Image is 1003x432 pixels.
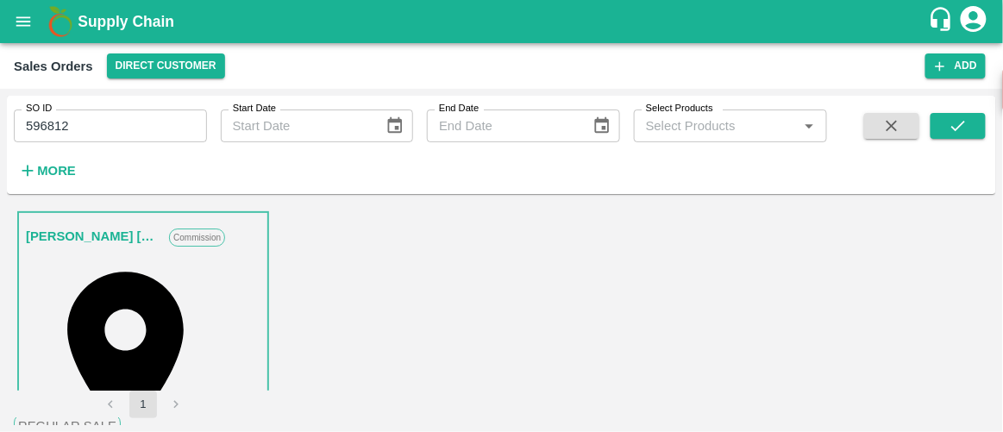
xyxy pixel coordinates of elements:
[94,391,192,418] nav: pagination navigation
[43,4,78,39] img: logo
[14,156,80,185] button: More
[439,102,479,116] label: End Date
[37,164,76,178] strong: More
[26,102,52,116] label: SO ID
[928,6,958,37] div: customer-support
[107,53,225,78] button: Select DC
[221,110,372,142] input: Start Date
[233,102,276,116] label: Start Date
[639,115,793,137] input: Select Products
[169,229,225,247] p: Commission
[586,110,618,142] button: Choose date
[78,13,174,30] b: Supply Chain
[14,55,93,78] div: Sales Orders
[379,110,411,142] button: Choose date
[958,3,989,40] div: account of current user
[427,110,578,142] input: End Date
[798,115,820,137] button: Open
[3,2,43,41] button: open drawer
[78,9,928,34] a: Supply Chain
[26,225,160,247] a: [PERSON_NAME] [PERSON_NAME] and Company
[14,110,207,142] input: Enter SO ID
[129,391,157,418] button: page 1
